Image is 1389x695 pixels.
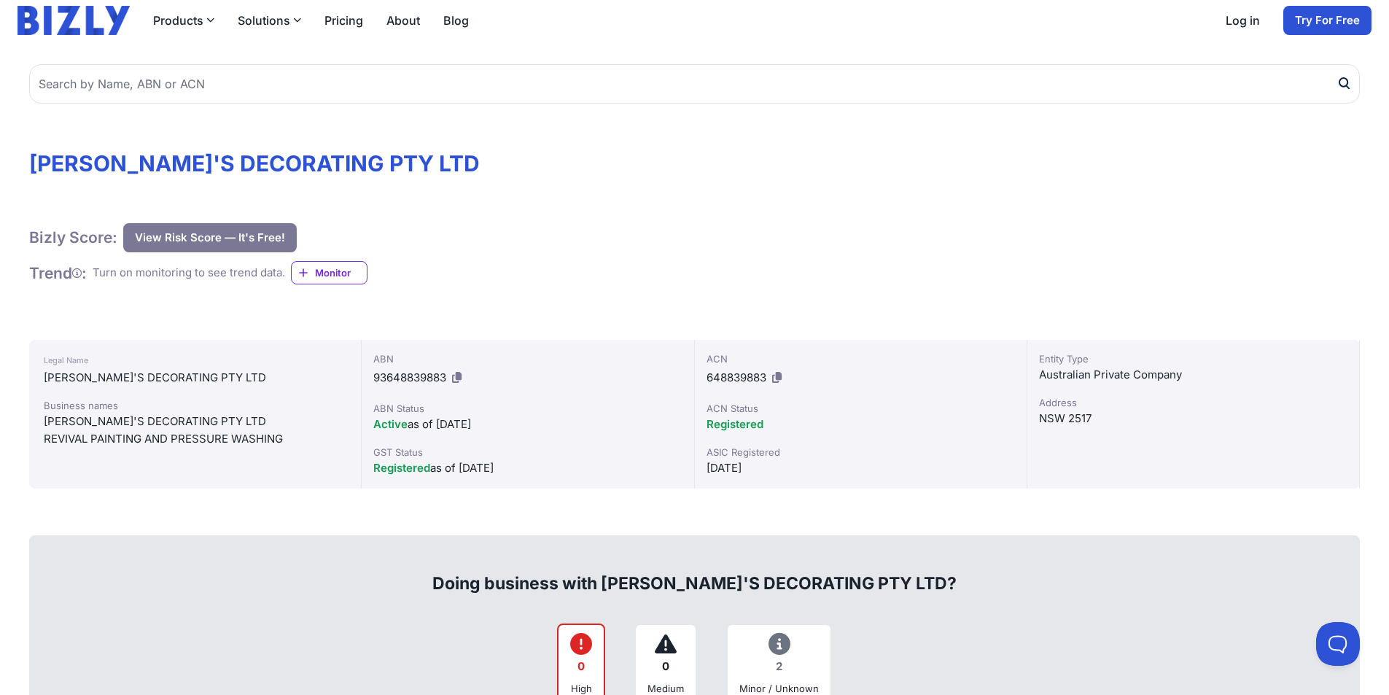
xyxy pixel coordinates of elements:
[291,261,367,284] a: Monitor
[739,653,819,681] div: 2
[373,370,446,384] span: 93648839883
[647,653,684,681] div: 0
[44,352,346,369] div: Legal Name
[707,445,1015,459] div: ASIC Registered
[29,150,1360,176] h1: [PERSON_NAME]'S DECORATING PTY LTD
[29,64,1360,104] input: Search by Name, ABN or ACN
[443,12,469,29] a: Blog
[373,401,682,416] div: ABN Status
[45,548,1344,595] div: Doing business with [PERSON_NAME]'S DECORATING PTY LTD?
[373,459,682,477] div: as of [DATE]
[44,369,346,387] div: [PERSON_NAME]'S DECORATING PTY LTD
[707,401,1015,416] div: ACN Status
[153,12,214,29] button: Products
[373,417,408,431] span: Active
[707,370,766,384] span: 648839883
[1039,366,1347,384] div: Australian Private Company
[1039,395,1347,410] div: Address
[570,653,592,681] div: 0
[1283,6,1372,35] a: Try For Free
[29,263,87,283] h1: Trend :
[707,459,1015,477] div: [DATE]
[1039,410,1347,427] div: NSW 2517
[373,445,682,459] div: GST Status
[373,352,682,366] div: ABN
[707,417,763,431] span: Registered
[238,12,301,29] button: Solutions
[386,12,420,29] a: About
[44,430,346,448] div: REVIVAL PAINTING AND PRESSURE WASHING
[123,223,297,252] button: View Risk Score — It's Free!
[93,265,285,282] div: Turn on monitoring to see trend data.
[44,398,346,413] div: Business names
[1039,352,1347,366] div: Entity Type
[373,461,430,475] span: Registered
[373,416,682,433] div: as of [DATE]
[707,352,1015,366] div: ACN
[29,228,117,247] h1: Bizly Score:
[1316,622,1360,666] iframe: Toggle Customer Support
[315,265,367,280] span: Monitor
[324,12,363,29] a: Pricing
[44,413,346,430] div: [PERSON_NAME]'S DECORATING PTY LTD
[1226,12,1260,29] a: Log in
